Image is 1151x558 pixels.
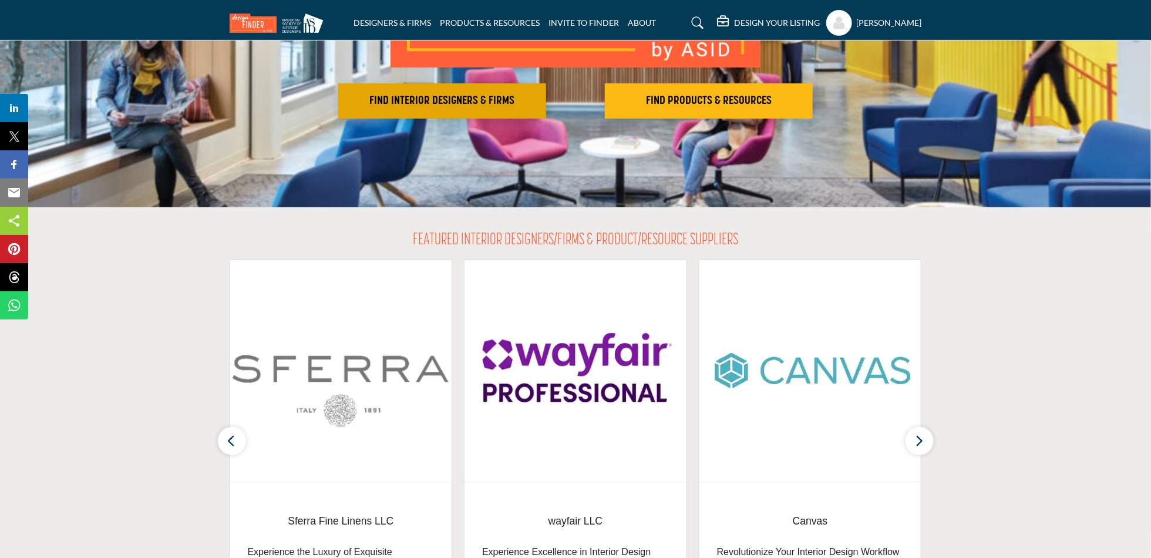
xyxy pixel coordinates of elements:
[342,94,543,108] h2: FIND INTERIOR DESIGNERS & FIRMS
[608,94,809,108] h2: FIND PRODUCTS & RESOURCES
[230,14,329,33] img: Site Logo
[605,83,813,119] button: FIND PRODUCTS & RESOURCES
[482,506,669,537] a: wayfair LLC
[248,513,435,529] span: Sferra Fine Linens LLC
[338,83,546,119] button: FIND INTERIOR DESIGNERS & FIRMS
[354,18,432,28] a: DESIGNERS & FIRMS
[628,18,657,28] a: ABOUT
[826,10,852,36] button: Show hide supplier dropdown
[482,513,669,529] span: wayfair LLC
[699,260,921,482] img: Canvas
[717,506,904,537] a: Canvas
[440,18,540,28] a: PRODUCTS & RESOURCES
[248,506,435,537] a: Sferra Fine Linens LLC
[549,18,620,28] a: INVITE TO FINDER
[465,260,686,482] img: wayfair LLC
[413,231,738,251] h2: FEATURED INTERIOR DESIGNERS/FIRMS & PRODUCT/RESOURCE SUPPLIERS
[857,17,922,29] h5: [PERSON_NAME]
[735,18,820,28] h5: DESIGN YOUR LISTING
[717,513,904,529] span: Canvas
[230,260,452,482] img: Sferra Fine Linens LLC
[718,16,820,30] div: DESIGN YOUR LISTING
[680,14,711,32] a: Search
